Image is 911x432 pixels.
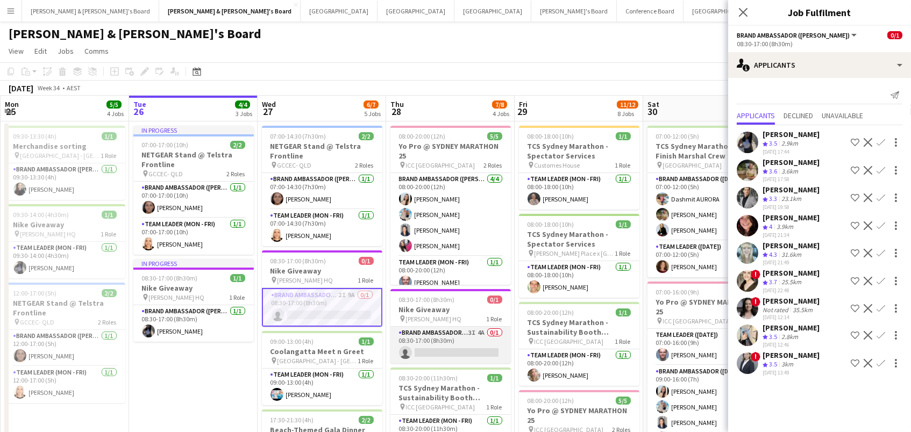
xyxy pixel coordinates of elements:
h3: NETGEAR Stand @ Telstra Frontline [262,141,382,161]
span: 26 [132,105,146,118]
div: Not rated [763,306,791,314]
button: [GEOGRAPHIC_DATA] [454,1,531,21]
span: Applicants [737,112,775,119]
span: ICC [GEOGRAPHIC_DATA] [663,317,732,325]
span: [PERSON_NAME] HQ [277,276,333,284]
span: 3.5 [769,333,777,341]
div: 4 Jobs [493,110,509,118]
h3: TCS Sydney Marathon - Spectator Services [519,141,639,161]
span: 29 [517,105,528,118]
h3: Job Fulfilment [728,5,911,19]
span: Fri [519,99,528,109]
span: 2/2 [230,141,245,149]
app-job-card: 07:00-12:00 (5h)4/4TCS Sydney Marathon - Finish Marshal Crew [GEOGRAPHIC_DATA]2 RolesBrand Ambass... [647,126,768,277]
a: Jobs [53,44,78,58]
app-job-card: 08:00-20:00 (12h)5/5Yo Pro @ SYDNEY MARATHON 25 ICC [GEOGRAPHIC_DATA]2 RolesBrand Ambassador ([PE... [390,126,511,285]
span: 11/12 [617,100,638,109]
span: 3.5 [769,139,777,147]
span: Tue [133,99,146,109]
span: ICC [GEOGRAPHIC_DATA] [406,161,475,169]
h3: Yo Pro @ SYDNEY MARATHON 25 [390,141,511,161]
span: Week 34 [35,84,62,92]
span: [PERSON_NAME] HQ [406,315,462,323]
h3: Yo Pro @ SYDNEY MARATHON 25 [647,297,768,316]
span: 3.7 [769,278,777,286]
app-card-role: Team Leader (Mon - Fri)1/107:00-14:30 (7h30m)[PERSON_NAME] [262,210,382,246]
span: ! [751,352,760,362]
span: 27 [260,105,276,118]
div: 09:00-13:00 (4h)1/1Coolangatta Meet n Greet [GEOGRAPHIC_DATA] - [GEOGRAPHIC_DATA]1 RoleTeam Leade... [262,331,382,405]
div: Applicants [728,52,911,78]
h3: Yo Pro @ SYDNEY MARATHON 25 [519,406,639,425]
div: 3km [779,360,795,369]
span: GCCEC- QLD [149,170,183,178]
div: [PERSON_NAME] [763,323,820,333]
app-card-role: Brand Ambassador ([PERSON_NAME])3I4A0/108:30-17:00 (8h30m) [390,327,511,363]
span: 1 Role [358,357,374,365]
div: 3 Jobs [236,110,252,118]
span: 08:00-18:00 (10h) [528,132,574,140]
div: [DATE] 19:58 [763,204,820,211]
div: [PERSON_NAME] [763,296,820,306]
span: 08:30-17:00 (8h30m) [142,274,198,282]
button: [PERSON_NAME] & [PERSON_NAME]'s Board [159,1,301,21]
app-card-role: Team Leader (Mon - Fri)1/108:00-18:00 (10h)[PERSON_NAME] [519,173,639,210]
span: 08:30-20:00 (11h30m) [399,374,458,382]
div: 3.9km [774,222,795,232]
button: Brand Ambassador ([PERSON_NAME]) [737,31,858,39]
span: [GEOGRAPHIC_DATA] [663,161,722,169]
span: 2 Roles [227,170,245,178]
span: Comms [84,46,109,56]
span: 30 [646,105,659,118]
h3: TCS Sydney Marathon - Spectator Services [519,229,639,249]
app-card-role: Brand Ambassador ([PERSON_NAME])1/107:00-17:00 (10h)[PERSON_NAME] [133,182,254,218]
span: [PERSON_NAME] HQ [20,230,76,238]
app-job-card: 08:00-18:00 (10h)1/1TCS Sydney Marathon - Spectator Services Customes House1 RoleTeam Leader (Mon... [519,126,639,210]
app-job-card: 08:30-17:00 (8h30m)0/1Nike Giveaway [PERSON_NAME] HQ1 RoleBrand Ambassador ([PERSON_NAME])2I9A0/1... [262,250,382,327]
span: 0/1 [359,257,374,265]
span: 1 Role [230,293,245,301]
div: 2.8km [779,333,800,342]
span: 7/8 [492,100,507,109]
span: 07:00-16:00 (9h) [656,288,700,296]
span: 08:00-20:00 (12h) [528,397,574,405]
h3: TCS Sydney Marathon - Finish Marshal Crew [647,141,768,161]
span: 1/1 [230,274,245,282]
h3: Nike Giveaway [133,283,254,293]
div: [PERSON_NAME] [763,350,820,360]
div: 31.6km [779,250,803,260]
div: In progress07:00-17:00 (10h)2/2NETGEAR Stand @ Telstra Frontline GCCEC- QLD2 RolesBrand Ambassado... [133,126,254,255]
span: View [9,46,24,56]
span: 1 Role [615,337,631,345]
span: 1 Role [487,403,502,411]
div: [DATE] 12:46 [763,341,820,348]
span: 4 [769,222,772,231]
span: 3.5 [769,360,777,368]
div: In progress [133,126,254,134]
span: Edit [34,46,47,56]
app-job-card: 08:00-18:00 (10h)1/1TCS Sydney Marathon - Spectator Services [PERSON_NAME] Place x [GEOGRAPHIC_DA... [519,214,639,298]
app-card-role: Team Leader (Mon - Fri)1/112:00-17:00 (5h)[PERSON_NAME] [5,366,125,403]
span: 1 Role [101,230,117,238]
div: [PERSON_NAME] [763,268,820,278]
app-job-card: 09:30-13:30 (4h)1/1Merchandise sorting [GEOGRAPHIC_DATA] - [GEOGRAPHIC_DATA]1 RoleBrand Ambassado... [5,126,125,200]
div: 08:30-17:00 (8h30m)0/1Nike Giveaway [PERSON_NAME] HQ1 RoleBrand Ambassador ([PERSON_NAME])3I4A0/1... [390,289,511,363]
span: 28 [389,105,404,118]
span: Sat [647,99,659,109]
app-job-card: In progress08:30-17:00 (8h30m)1/1Nike Giveaway [PERSON_NAME] HQ1 RoleBrand Ambassador ([PERSON_NA... [133,259,254,342]
app-job-card: 08:00-20:00 (12h)1/1TCS Sydney Marathon - Sustainability Booth Support ICC [GEOGRAPHIC_DATA]1 Rol... [519,302,639,386]
span: 1/1 [616,220,631,228]
span: GCCEC- QLD [277,161,312,169]
button: [GEOGRAPHIC_DATA] [301,1,378,21]
span: Mon [5,99,19,109]
span: 1/1 [616,308,631,316]
span: ! [751,297,760,307]
span: 1 Role [101,152,117,160]
div: [DATE] 22:48 [763,287,820,294]
span: 4.3 [769,250,777,258]
div: [PERSON_NAME] [763,213,820,222]
span: 08:00-18:00 (10h) [528,220,574,228]
div: [PERSON_NAME] [763,185,820,195]
span: [GEOGRAPHIC_DATA] - [GEOGRAPHIC_DATA] [20,152,101,160]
